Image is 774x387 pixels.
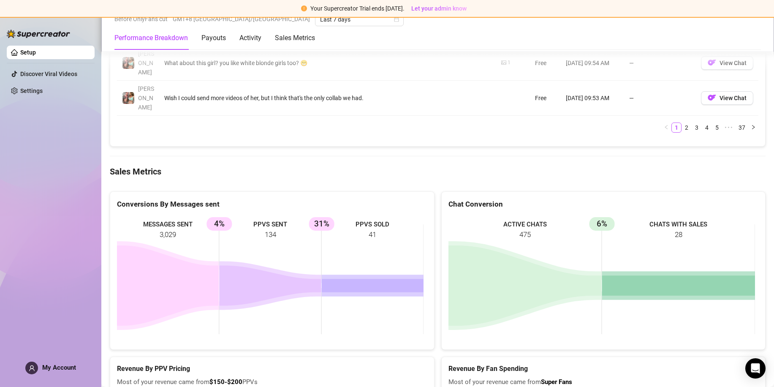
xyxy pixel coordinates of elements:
[530,81,561,116] td: Free
[661,123,671,133] li: Previous Page
[117,199,427,210] div: Conversions By Messages sent
[20,71,77,77] a: Discover Viral Videos
[541,378,572,386] b: Super Fans
[712,123,722,133] li: 5
[320,13,399,26] span: Last 7 days
[701,61,753,68] a: OFView Chat
[201,33,226,43] div: Payouts
[408,3,470,14] button: Let your admin know
[745,358,766,379] div: Open Intercom Messenger
[701,96,753,103] a: OFView Chat
[301,5,307,11] span: exclamation-circle
[722,123,736,133] li: Next 5 Pages
[701,91,753,105] button: OFView Chat
[701,56,753,70] button: OFView Chat
[712,123,722,132] a: 5
[748,123,758,133] button: right
[164,58,491,68] div: What about this girl? you like white blonde girls too? 😁
[117,364,427,374] h5: Revenue By PPV Pricing
[448,364,759,374] h5: Revenue By Fan Spending
[702,123,712,132] a: 4
[508,59,511,67] div: 1
[736,123,748,132] a: 37
[672,123,681,132] a: 1
[20,87,43,94] a: Settings
[310,5,405,12] span: Your Supercreator Trial ends [DATE].
[692,123,702,133] li: 3
[394,17,399,22] span: calendar
[692,123,701,132] a: 3
[664,125,669,130] span: left
[164,93,491,103] div: Wish I could send more videos of her, but I think that's the only collab we had.
[748,123,758,133] li: Next Page
[682,123,691,132] a: 2
[751,125,756,130] span: right
[624,81,696,116] td: —
[561,81,624,116] td: [DATE] 09:53 AM
[114,33,188,43] div: Performance Breakdown
[275,33,315,43] div: Sales Metrics
[501,60,506,65] span: picture
[720,95,747,101] span: View Chat
[138,50,154,76] span: [PERSON_NAME]
[720,60,747,66] span: View Chat
[722,123,736,133] span: •••
[530,46,561,81] td: Free
[122,92,134,104] img: Jess
[561,46,624,81] td: [DATE] 09:54 AM
[110,166,766,177] h4: Sales Metrics
[209,378,242,386] b: $150-$200
[20,49,36,56] a: Setup
[42,364,76,371] span: My Account
[29,365,35,371] span: user
[708,58,716,67] img: OF
[448,199,759,210] div: Chat Conversion
[173,13,310,25] span: GMT+8 [GEOGRAPHIC_DATA]/[GEOGRAPHIC_DATA]
[736,123,748,133] li: 37
[702,123,712,133] li: 4
[7,30,70,38] img: logo-BBDzfeDw.svg
[411,5,467,12] span: Let your admin know
[682,123,692,133] li: 2
[138,85,154,111] span: [PERSON_NAME]
[114,13,168,25] span: Before OnlyFans cut
[661,123,671,133] button: left
[122,57,134,69] img: Jess
[708,93,716,102] img: OF
[671,123,682,133] li: 1
[624,46,696,81] td: —
[239,33,261,43] div: Activity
